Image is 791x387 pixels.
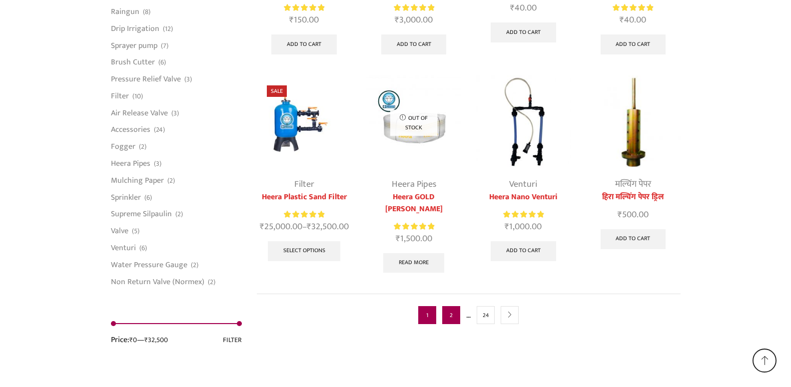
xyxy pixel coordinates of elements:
[586,75,680,170] img: Mulching Paper Hole
[294,177,314,192] a: Filter
[132,91,143,101] span: (10)
[184,74,192,84] span: (3)
[161,41,168,51] span: (7)
[284,209,324,220] div: Rated 5.00 out of 5
[618,207,649,222] bdi: 500.00
[383,253,444,273] a: Read more about “Heera GOLD Krishi Pipe”
[586,191,680,203] a: हिरा मल्चिंग पेपर ड्रिल
[601,34,666,54] a: Add to cart: “Butterfly Micro Sprinkler”
[111,87,129,104] a: Filter
[510,0,515,15] span: ₹
[284,2,324,13] div: Rated 5.00 out of 5
[167,176,175,186] span: (2)
[257,220,351,234] span: –
[491,241,556,261] a: Add to cart: “Heera Nano Venturi”
[394,221,434,232] div: Rated 5.00 out of 5
[154,125,165,135] span: (24)
[509,177,537,192] a: Venturi
[620,12,624,27] span: ₹
[154,159,161,169] span: (3)
[257,75,351,170] img: Heera Plastic Sand Filter
[111,334,168,346] div: Price: —
[390,109,438,136] p: Out of stock
[307,219,349,234] bdi: 32,500.00
[267,85,287,97] span: Sale
[139,142,146,152] span: (2)
[143,7,150,17] span: (8)
[260,219,302,234] bdi: 25,000.00
[111,121,150,138] a: Accessories
[163,24,173,34] span: (12)
[476,75,571,170] img: Heera Nano Venturi
[271,34,337,54] a: Add to cart: “Fogger”
[366,75,461,170] img: Heera GOLD Krishi Pipe
[260,219,264,234] span: ₹
[139,243,147,253] span: (6)
[620,12,646,27] bdi: 40.00
[284,209,324,220] span: Rated out of 5
[505,219,542,234] bdi: 1,000.00
[395,12,433,27] bdi: 3,000.00
[289,12,319,27] bdi: 150.00
[111,138,135,155] a: Fogger
[613,2,653,13] div: Rated 5.00 out of 5
[503,209,544,220] span: Rated out of 5
[111,189,141,206] a: Sprinkler
[111,223,128,240] a: Valve
[158,57,166,67] span: (6)
[111,206,172,223] a: Supreme Silpaulin
[257,191,351,203] a: Heera Plastic Sand Filter
[396,231,400,246] span: ₹
[208,277,215,287] span: (2)
[505,219,509,234] span: ₹
[111,172,164,189] a: Mulching Paper
[129,334,137,346] span: ₹0
[171,108,179,118] span: (3)
[144,334,168,346] span: ₹32,500
[284,2,324,13] span: Rated out of 5
[111,256,187,273] a: Water Pressure Gauge
[307,219,311,234] span: ₹
[111,3,139,20] a: Raingun
[394,221,434,232] span: Rated out of 5
[111,54,155,71] a: Brush Cutter
[394,2,434,13] div: Rated 5.00 out of 5
[268,241,341,261] a: Select options for “Heera Plastic Sand Filter”
[394,2,434,13] span: Rated out of 5
[111,20,159,37] a: Drip Irrigation
[477,306,495,324] a: Page 24
[111,104,168,121] a: Air Release Valve
[476,191,571,203] a: Heera Nano Venturi
[289,12,294,27] span: ₹
[257,294,681,336] nav: Product Pagination
[503,209,544,220] div: Rated 5.00 out of 5
[613,2,653,13] span: Rated out of 5
[111,273,204,287] a: Non Return Valve (Normex)
[191,260,198,270] span: (2)
[392,177,436,192] a: Heera Pipes
[144,193,152,203] span: (6)
[111,71,181,88] a: Pressure Relief Valve
[510,0,537,15] bdi: 40.00
[223,334,242,346] button: Filter
[111,37,157,54] a: Sprayer pump
[615,177,651,192] a: मल्चिंग पेपर
[381,34,447,54] a: Add to cart: “HEERA SUPER VENTURI”
[442,306,460,324] a: Page 2
[175,209,183,219] span: (2)
[366,191,461,215] a: Heera GOLD [PERSON_NAME]
[618,207,622,222] span: ₹
[111,239,136,256] a: Venturi
[132,226,139,236] span: (5)
[466,309,471,322] span: …
[396,231,432,246] bdi: 1,500.00
[601,229,666,249] a: Add to cart: “हिरा मल्चिंग पेपर ड्रिल”
[418,306,436,324] span: Page 1
[395,12,399,27] span: ₹
[491,22,556,42] a: Add to cart: “बटरफ्लाय माइक्रो स्प्रिंक्लर”
[111,155,150,172] a: Heera Pipes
